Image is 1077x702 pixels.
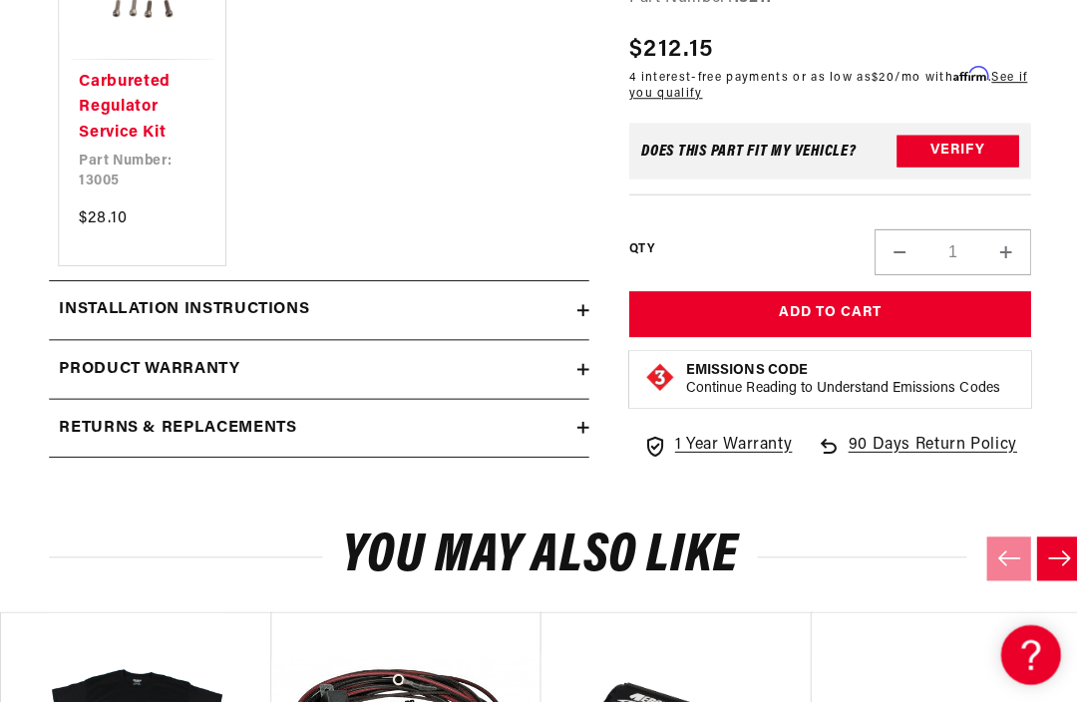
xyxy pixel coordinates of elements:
[814,431,1014,477] a: 90 Days Return Policy
[50,339,587,397] summary: Product warranty
[60,355,240,381] h2: Product warranty
[684,360,996,396] button: Emissions CodeContinue Reading to Understand Emissions Codes
[627,290,1027,335] button: Add to Cart
[80,70,205,147] a: Carbureted Regulator Service Kit
[983,534,1027,578] button: Previous slide
[639,143,854,159] div: Does This part fit My vehicle?
[846,431,1014,477] span: 90 Days Return Policy
[642,360,674,392] img: Emissions code
[627,68,1027,104] p: 4 interest-free payments or as low as /mo with .
[627,32,711,68] span: $212.15
[50,280,587,338] summary: Installation Instructions
[684,378,996,396] p: Continue Reading to Understand Emissions Codes
[50,398,587,456] summary: Returns & replacements
[869,72,892,84] span: $20
[949,67,984,82] span: Affirm
[641,431,790,457] a: 1 Year Warranty
[60,296,309,322] h2: Installation Instructions
[894,135,1015,167] button: Verify
[673,431,790,457] span: 1 Year Warranty
[60,414,296,440] h2: Returns & replacements
[627,240,652,257] label: QTY
[684,361,805,376] strong: Emissions Code
[50,531,1027,578] h2: You may also like
[1033,534,1077,578] button: Next slide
